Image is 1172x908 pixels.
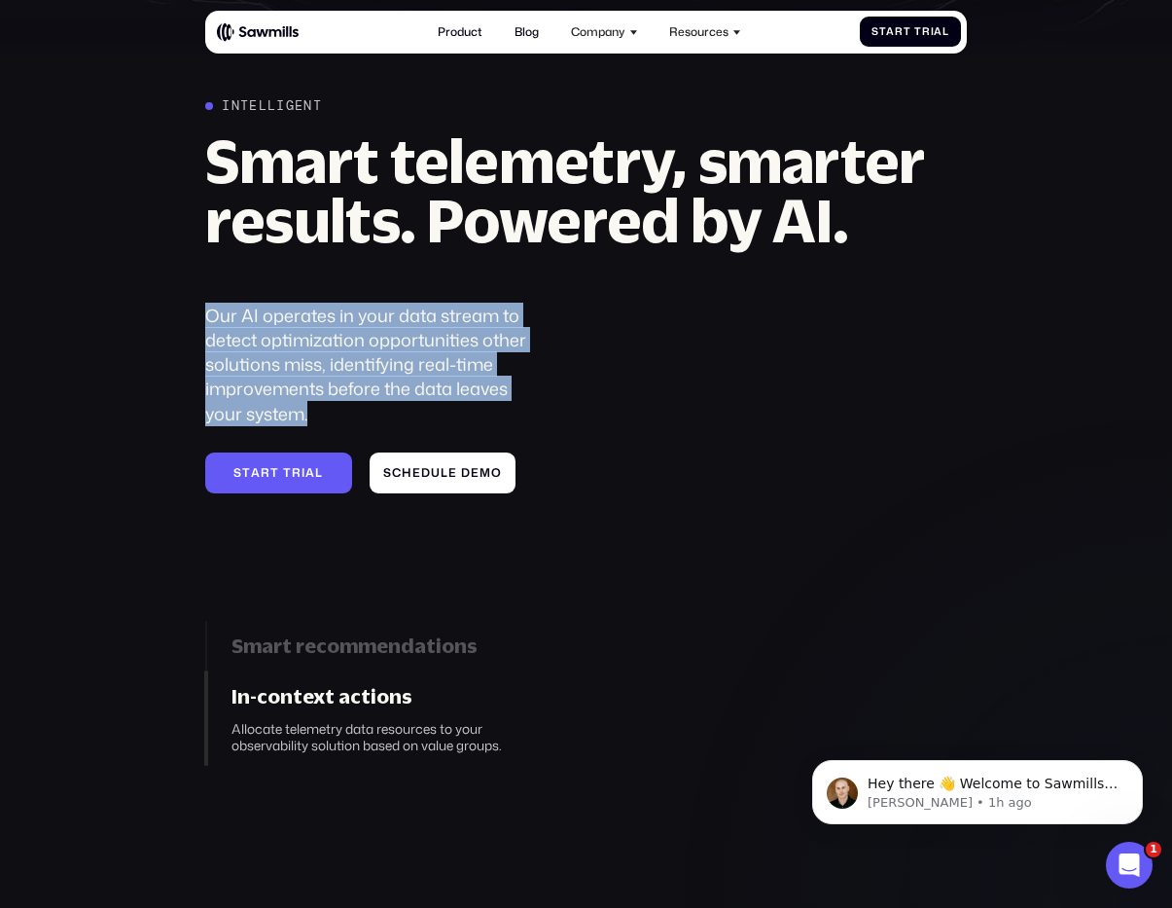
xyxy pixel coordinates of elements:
[205,453,352,493] a: Starttrial
[669,25,728,39] div: Resources
[879,25,887,38] span: t
[931,25,935,38] span: i
[904,25,911,38] span: t
[231,721,542,753] div: Allocate telemetry data resources to your observability solution based on value groups.
[448,466,457,480] span: e
[392,466,402,480] span: c
[205,304,542,426] div: Our AI operates in your data stream to detect optimization opportunities other solutions miss, id...
[292,466,302,480] span: r
[471,466,479,480] span: e
[242,466,251,480] span: t
[562,17,646,49] div: Company
[431,466,441,480] span: u
[305,466,315,480] span: a
[506,17,548,49] a: Blog
[251,466,261,480] span: a
[402,466,412,480] span: h
[270,466,279,480] span: t
[886,25,895,38] span: a
[660,17,749,49] div: Resources
[412,466,421,480] span: e
[895,25,904,38] span: r
[942,25,949,38] span: l
[441,466,448,480] span: l
[205,131,967,250] h2: Smart telemetry, smarter results. Powered by AI.
[222,98,322,114] div: Intelligent
[461,466,471,480] span: d
[934,25,942,38] span: a
[429,17,491,49] a: Product
[479,466,491,480] span: m
[315,466,323,480] span: l
[860,17,961,47] a: StartTrial
[421,466,431,480] span: d
[233,466,242,480] span: S
[383,466,392,480] span: S
[491,466,502,480] span: o
[1106,842,1153,889] iframe: Intercom live chat
[1146,842,1161,857] span: 1
[571,25,625,39] div: Company
[370,453,516,493] a: Scheduledemo
[302,466,305,480] span: i
[231,684,542,708] div: In-context actions
[783,719,1172,855] iframe: Intercom notifications message
[871,25,879,38] span: S
[922,25,931,38] span: r
[914,25,922,38] span: T
[231,634,542,658] div: Smart recommendations
[261,466,270,480] span: r
[283,466,292,480] span: t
